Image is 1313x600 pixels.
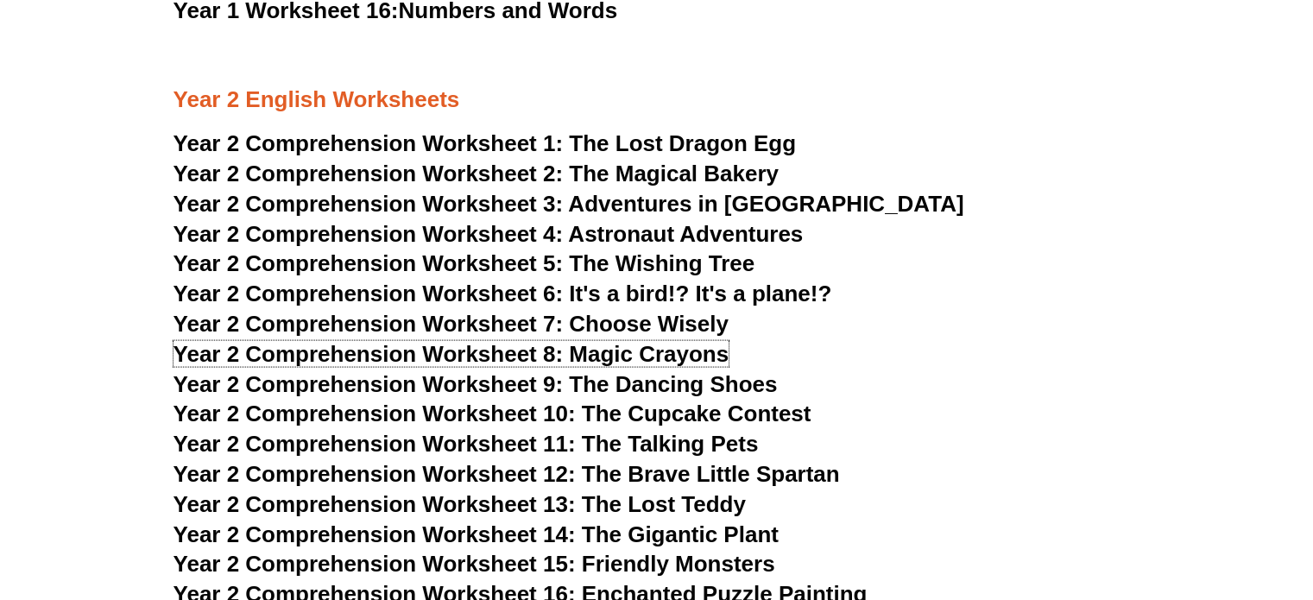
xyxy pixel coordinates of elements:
[568,191,963,217] span: Adventures in [GEOGRAPHIC_DATA]
[174,521,779,547] a: Year 2 Comprehension Worksheet 14: The Gigantic Plant
[174,250,755,276] a: Year 2 Comprehension Worksheet 5: The Wishing Tree
[569,130,796,156] span: The Lost Dragon Egg
[174,311,729,337] a: Year 2 Comprehension Worksheet 7: Choose Wisely
[174,431,759,457] a: Year 2 Comprehension Worksheet 11: The Talking Pets
[174,491,746,517] a: Year 2 Comprehension Worksheet 13: The Lost Teddy
[569,250,754,276] span: The Wishing Tree
[174,341,729,367] a: Year 2 Comprehension Worksheet 8: Magic Crayons
[174,191,564,217] span: Year 2 Comprehension Worksheet 3:
[174,281,832,306] a: Year 2 Comprehension Worksheet 6: It's a bird!? It's a plane!?
[174,161,779,186] a: Year 2 Comprehension Worksheet 2: The Magical Bakery
[174,250,564,276] span: Year 2 Comprehension Worksheet 5:
[568,221,803,247] span: Astronaut Adventures
[174,161,564,186] span: Year 2 Comprehension Worksheet 2:
[174,130,796,156] a: Year 2 Comprehension Worksheet 1: The Lost Dragon Egg
[174,28,1140,115] h3: Year 2 English Worksheets
[569,311,729,337] span: Choose Wisely
[174,371,778,397] a: Year 2 Comprehension Worksheet 9: The Dancing Shoes
[569,161,779,186] span: The Magical Bakery
[174,461,840,487] a: Year 2 Comprehension Worksheet 12: The Brave Little Spartan
[174,191,964,217] a: Year 2 Comprehension Worksheet 3: Adventures in [GEOGRAPHIC_DATA]
[1017,406,1313,600] iframe: Chat Widget
[174,401,811,426] a: Year 2 Comprehension Worksheet 10: The Cupcake Contest
[174,551,775,577] a: Year 2 Comprehension Worksheet 15: Friendly Monsters
[174,130,564,156] span: Year 2 Comprehension Worksheet 1:
[174,311,564,337] span: Year 2 Comprehension Worksheet 7:
[174,221,804,247] a: Year 2 Comprehension Worksheet 4: Astronaut Adventures
[174,221,564,247] span: Year 2 Comprehension Worksheet 4:
[1017,406,1313,600] div: 채팅 위젯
